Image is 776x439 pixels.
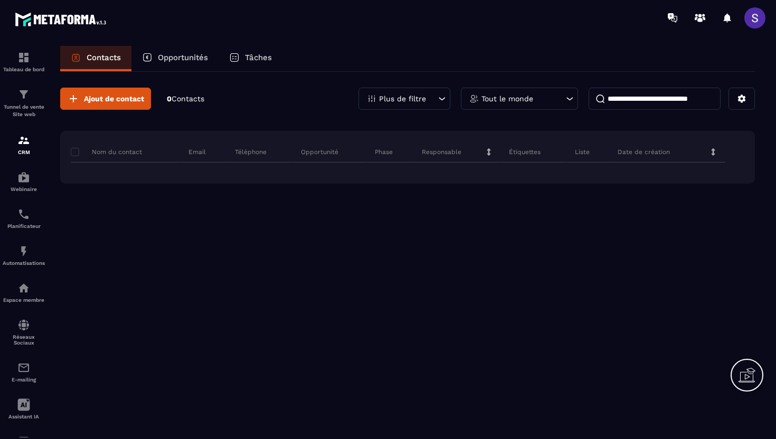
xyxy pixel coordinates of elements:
a: Opportunités [131,46,219,71]
p: Opportunité [301,148,338,156]
p: Responsable [422,148,461,156]
a: Assistant IA [3,390,45,427]
img: automations [17,245,30,257]
img: logo [15,9,110,29]
p: Webinaire [3,186,45,192]
p: Date de création [618,148,670,156]
button: Ajout de contact [60,88,151,110]
span: Ajout de contact [84,93,144,104]
p: Automatisations [3,260,45,266]
a: automationsautomationsWebinaire [3,163,45,200]
p: CRM [3,149,45,155]
img: automations [17,171,30,184]
img: formation [17,134,30,147]
img: formation [17,51,30,64]
img: formation [17,88,30,101]
img: social-network [17,319,30,331]
p: 0 [167,94,204,104]
p: E-mailing [3,377,45,383]
p: Réseaux Sociaux [3,334,45,346]
p: Tâches [245,53,272,62]
a: emailemailE-mailing [3,354,45,390]
a: Tâches [219,46,282,71]
a: schedulerschedulerPlanificateur [3,200,45,237]
p: Tunnel de vente Site web [3,103,45,118]
p: Tableau de bord [3,66,45,72]
span: Contacts [172,94,204,103]
p: Espace membre [3,297,45,303]
p: Nom du contact [71,148,142,156]
p: Contacts [87,53,121,62]
a: automationsautomationsAutomatisations [3,237,45,274]
p: Email [188,148,206,156]
p: Étiquettes [509,148,541,156]
a: Contacts [60,46,131,71]
img: automations [17,282,30,294]
a: formationformationCRM [3,126,45,163]
p: Phase [375,148,393,156]
a: automationsautomationsEspace membre [3,274,45,311]
p: Téléphone [235,148,267,156]
a: formationformationTableau de bord [3,43,45,80]
p: Planificateur [3,223,45,229]
img: scheduler [17,208,30,221]
p: Assistant IA [3,414,45,419]
a: social-networksocial-networkRéseaux Sociaux [3,311,45,354]
p: Opportunités [158,53,208,62]
img: email [17,361,30,374]
a: formationformationTunnel de vente Site web [3,80,45,126]
p: Tout le monde [481,95,533,102]
p: Liste [575,148,590,156]
p: Plus de filtre [379,95,426,102]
